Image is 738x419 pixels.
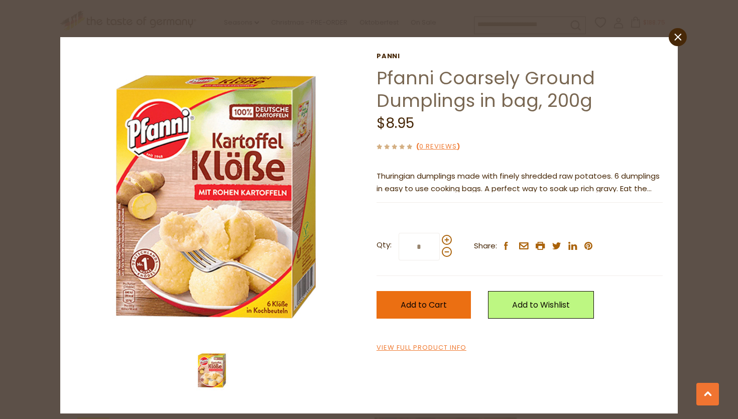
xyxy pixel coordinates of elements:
strong: Qty: [377,239,392,251]
span: ( ) [416,142,460,151]
a: Pfanni Coarsely Ground Dumplings in bag, 200g [377,65,595,113]
a: View Full Product Info [377,343,466,353]
input: Qty: [399,233,440,260]
a: 0 Reviews [419,142,457,152]
a: Panni [377,52,663,60]
span: Add to Cart [401,299,447,311]
img: Pfanni Coarsely Ground Dumplings [75,52,362,339]
span: Share: [474,240,497,252]
span: $8.95 [377,113,414,133]
button: Add to Cart [377,291,471,319]
a: Add to Wishlist [488,291,594,319]
img: Pfanni Coarsely Ground Dumplings [192,350,232,390]
p: Thuringian dumplings made with finely shredded raw potatoes. 6 dumplings in easy to use cooking b... [377,170,663,195]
